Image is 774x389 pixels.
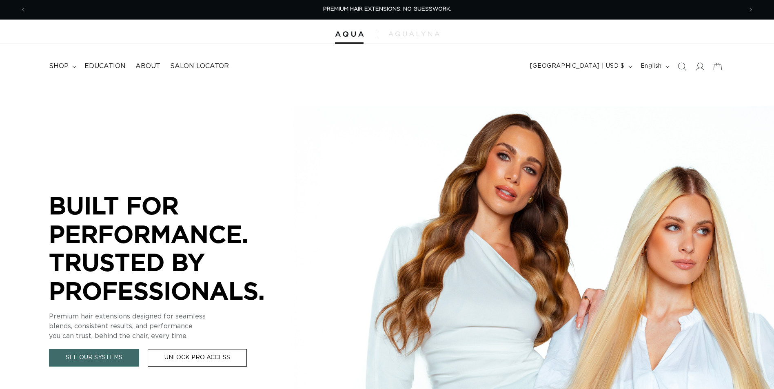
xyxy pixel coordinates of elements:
[84,62,126,71] span: Education
[170,62,229,71] span: Salon Locator
[323,7,451,12] span: PREMIUM HAIR EXTENSIONS. NO GUESSWORK.
[165,57,234,75] a: Salon Locator
[49,62,69,71] span: shop
[135,62,160,71] span: About
[14,2,32,18] button: Previous announcement
[44,57,80,75] summary: shop
[131,57,165,75] a: About
[636,59,673,74] button: English
[388,31,439,36] img: aqualyna.com
[641,62,662,71] span: English
[80,57,131,75] a: Education
[673,57,691,75] summary: Search
[742,2,760,18] button: Next announcement
[530,62,625,71] span: [GEOGRAPHIC_DATA] | USD $
[525,59,636,74] button: [GEOGRAPHIC_DATA] | USD $
[335,31,364,37] img: Aqua Hair Extensions
[49,312,294,341] p: Premium hair extensions designed for seamless blends, consistent results, and performance you can...
[49,191,294,305] p: BUILT FOR PERFORMANCE. TRUSTED BY PROFESSIONALS.
[49,349,139,367] a: See Our Systems
[148,349,247,367] a: Unlock Pro Access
